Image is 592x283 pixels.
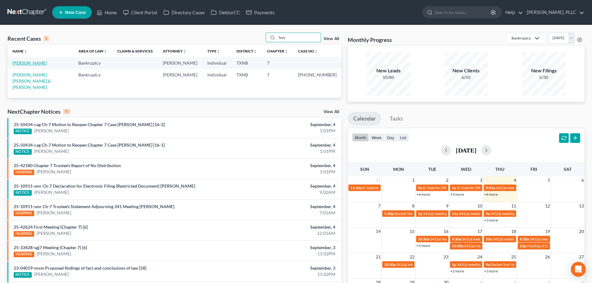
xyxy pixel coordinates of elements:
span: 4 [513,176,517,184]
span: 21 [375,253,381,261]
span: 26 [544,253,551,261]
th: Claims & Services [112,45,158,57]
span: 17 [477,228,483,235]
td: Bankruptcy [73,57,112,69]
a: +2 more [450,269,464,273]
span: 11:30a [350,185,362,190]
i: unfold_more [183,50,186,53]
div: HEARING [14,252,34,257]
h2: [DATE] [456,147,476,153]
span: Sat [564,167,571,172]
i: unfold_more [314,50,318,53]
span: IC Date for [PERSON_NAME] [457,185,504,190]
div: 10 [63,109,70,114]
div: New Leads [367,67,410,74]
a: [PERSON_NAME] [37,230,71,236]
a: 25-33428-sgj7 Meeting (Chapter 7) [6] [14,245,87,250]
div: September, 3 [232,265,335,271]
div: Open Intercom Messenger [571,262,586,277]
span: 341(a) meeting for [PERSON_NAME] [459,211,519,216]
a: +3 more [484,218,498,222]
span: Tue [428,167,436,172]
a: Help [502,7,523,18]
div: September, 4 [232,121,335,128]
div: 1:01PM [232,128,335,134]
div: 1:01PM [232,148,335,154]
a: 23-04019-mxm Proposed findings of fact and conclusions of law [58] [14,265,146,271]
span: 3 [479,176,483,184]
a: [PERSON_NAME] [34,128,69,134]
span: 2 [445,176,449,184]
a: [PERSON_NAME] [37,251,71,257]
span: 11a [452,211,458,216]
a: Nameunfold_more [12,49,27,53]
a: Tasks [384,112,409,126]
span: 341(a) meeting for [PERSON_NAME] [430,237,490,241]
span: 11 [511,202,517,210]
span: New Case [65,10,86,15]
button: week [369,133,384,142]
span: 6 [581,176,585,184]
span: 10:30a [384,262,396,267]
i: unfold_more [253,50,257,53]
span: 341(a) meeting for [PERSON_NAME] [530,237,590,241]
span: 10:30a [418,237,429,241]
a: [PERSON_NAME] [37,169,71,175]
a: 25-10911-smr Ch-7 Trustee's Statement Adjourning 341 Meeting [PERSON_NAME] [14,204,174,209]
td: [PERSON_NAME] [158,69,202,93]
span: 9a [418,185,422,190]
div: NOTICE [14,149,32,155]
a: 25-50434-cag Ch-7 Motion to Reopen Chapter 7 Case [PERSON_NAME] [16-1] [14,142,165,148]
a: Area of Lawunfold_more [78,49,107,53]
td: 7 [262,57,293,69]
div: September, 4 [232,162,335,169]
a: 25-42624 First Meeting (Chapter 7) [6] [14,224,88,230]
div: 12:01AM [232,230,335,236]
a: [PERSON_NAME] [34,271,69,277]
span: 341(a) meeting for [PERSON_NAME] [496,185,556,190]
span: 1:30p [384,211,394,216]
span: 15 [409,228,415,235]
span: 23 [443,253,449,261]
div: September, 4 [232,203,335,210]
div: HEARING [14,211,34,216]
span: 341(a) meeting for [457,262,487,267]
span: Docket Text: for [PERSON_NAME] v. Good Leap LLC [394,211,478,216]
div: 6/50 [444,74,488,80]
a: Districtunfold_more [236,49,257,53]
span: 1p [418,211,422,216]
span: Sun [360,167,369,172]
div: 2 [44,36,49,41]
a: +5 more [416,243,430,248]
span: 31 [375,176,381,184]
a: Attorneyunfold_more [163,49,186,53]
a: 25-50434-cag Ch-7 Motion to Reopen Chapter 7 Case [PERSON_NAME] [16-2] [14,122,165,127]
span: 341(a) meeting for [PERSON_NAME] [493,237,553,241]
a: Case Nounfold_more [298,49,318,53]
td: [PHONE_NUMBER] [293,69,342,93]
div: HEARING [14,170,34,175]
span: 7 [378,202,381,210]
span: Thu [495,167,504,172]
div: 10/80 [367,74,410,80]
div: 7:01AM [232,210,335,216]
a: Typeunfold_more [207,49,220,53]
span: 1p [452,262,456,267]
span: 9a [486,262,490,267]
div: September, 4 [232,183,335,189]
div: NextChapter Notices [7,108,70,115]
td: Individual [202,57,232,69]
span: 9:30a [520,237,529,241]
span: 19 [544,228,551,235]
a: [PERSON_NAME] [37,210,71,216]
span: 25 [511,253,517,261]
button: day [384,133,397,142]
td: TXNB [232,69,262,93]
td: Individual [202,69,232,93]
a: DebtorCC [208,7,243,18]
span: 10:30a [452,244,463,248]
div: 5/30 [522,74,566,80]
div: Recent Cases [7,35,49,42]
a: Chapterunfold_more [267,49,288,53]
i: unfold_more [24,50,27,53]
